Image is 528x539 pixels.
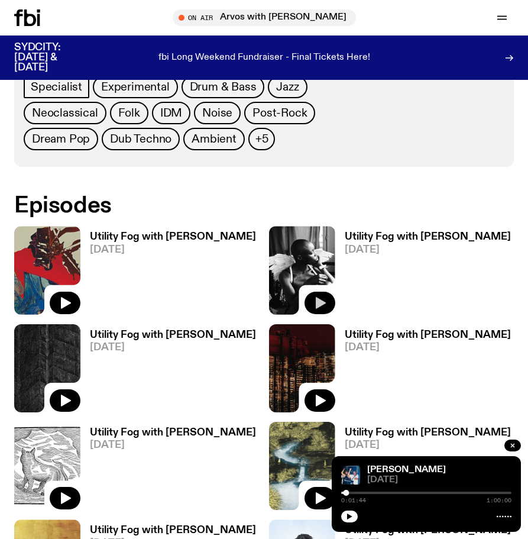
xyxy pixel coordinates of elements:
[269,226,335,314] img: Cover of Ho99o9's album Tomorrow We Escape
[90,330,256,340] h3: Utility Fog with [PERSON_NAME]
[183,128,245,150] a: Ambient
[345,343,511,353] span: [DATE]
[194,102,241,124] a: Noise
[160,106,182,120] span: IDM
[80,232,256,314] a: Utility Fog with [PERSON_NAME][DATE]
[202,106,232,120] span: Noise
[487,498,511,504] span: 1:00:00
[335,330,511,412] a: Utility Fog with [PERSON_NAME][DATE]
[335,428,511,510] a: Utility Fog with [PERSON_NAME][DATE]
[152,102,190,124] a: IDM
[102,128,180,150] a: Dub Techno
[252,106,307,120] span: Post-Rock
[90,245,256,255] span: [DATE]
[341,498,366,504] span: 0:01:44
[192,133,237,146] span: Ambient
[101,80,170,93] span: Experimental
[90,440,256,450] span: [DATE]
[248,128,276,150] button: +5
[32,106,98,120] span: Neoclassical
[335,232,511,314] a: Utility Fog with [PERSON_NAME][DATE]
[118,106,140,120] span: Folk
[24,76,89,98] a: Specialist
[110,102,148,124] a: Folk
[345,440,511,450] span: [DATE]
[244,102,315,124] a: Post-Rock
[90,343,256,353] span: [DATE]
[345,232,511,242] h3: Utility Fog with [PERSON_NAME]
[367,476,511,485] span: [DATE]
[31,80,82,93] span: Specialist
[255,133,268,146] span: +5
[90,525,256,535] h3: Utility Fog with [PERSON_NAME]
[190,80,257,93] span: Drum & Bass
[14,422,80,510] img: Cover for Kansai Bruises by Valentina Magaletti & YPY
[24,102,106,124] a: Neoclassical
[182,76,265,98] a: Drum & Bass
[14,43,90,73] h3: SYDCITY: [DATE] & [DATE]
[268,76,307,98] a: Jazz
[90,232,256,242] h3: Utility Fog with [PERSON_NAME]
[24,128,98,150] a: Dream Pop
[14,324,80,412] img: Cover of Giuseppe Ielasi's album "an insistence on material vol.2"
[158,53,370,63] p: fbi Long Weekend Fundraiser - Final Tickets Here!
[345,245,511,255] span: [DATE]
[14,195,514,217] h2: Episodes
[32,133,90,146] span: Dream Pop
[80,330,256,412] a: Utility Fog with [PERSON_NAME][DATE]
[14,226,80,314] img: Cover to Mikoo's album It Floats
[269,422,335,510] img: Cover of Corps Citoyen album Barrani
[269,324,335,412] img: Cover to (SAFETY HAZARD) مخاطر السلامة by electroneya, MARTINA and TNSXORDS
[110,133,171,146] span: Dub Techno
[93,76,178,98] a: Experimental
[276,80,299,93] span: Jazz
[90,428,256,438] h3: Utility Fog with [PERSON_NAME]
[345,330,511,340] h3: Utility Fog with [PERSON_NAME]
[345,428,511,438] h3: Utility Fog with [PERSON_NAME]
[80,428,256,510] a: Utility Fog with [PERSON_NAME][DATE]
[173,9,356,26] button: On AirArvos with [PERSON_NAME]
[367,465,446,475] a: [PERSON_NAME]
